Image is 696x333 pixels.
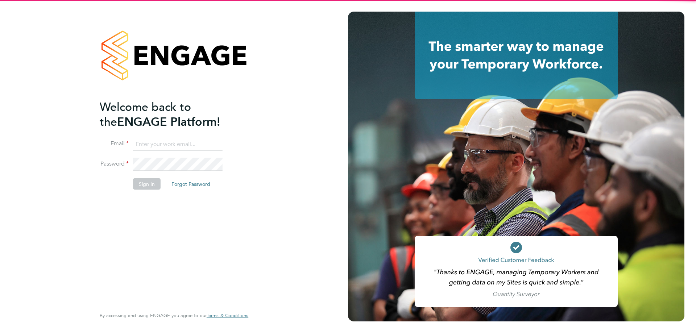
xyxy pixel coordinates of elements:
span: Welcome back to the [100,100,191,129]
button: Forgot Password [166,178,216,190]
button: Sign In [133,178,161,190]
h2: ENGAGE Platform! [100,99,241,129]
label: Email [100,140,129,147]
span: By accessing and using ENGAGE you agree to our [100,312,248,319]
a: Terms & Conditions [207,313,248,319]
input: Enter your work email... [133,138,223,151]
label: Password [100,160,129,168]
